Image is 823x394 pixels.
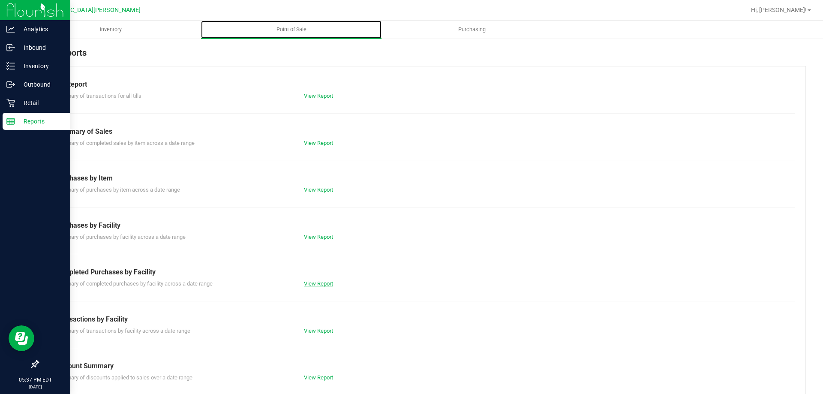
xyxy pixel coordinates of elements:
span: Point of Sale [265,26,318,33]
span: Summary of completed purchases by facility across a date range [55,280,213,287]
div: Purchases by Facility [55,220,788,231]
p: Inbound [15,42,66,53]
inline-svg: Inbound [6,43,15,52]
div: Discount Summary [55,361,788,371]
span: Purchasing [447,26,497,33]
inline-svg: Retail [6,99,15,107]
inline-svg: Reports [6,117,15,126]
span: [GEOGRAPHIC_DATA][PERSON_NAME] [35,6,141,14]
span: Summary of discounts applied to sales over a date range [55,374,192,381]
p: Analytics [15,24,66,34]
inline-svg: Analytics [6,25,15,33]
a: Purchasing [381,21,562,39]
span: Summary of transactions for all tills [55,93,141,99]
iframe: Resource center [9,325,34,351]
a: View Report [304,234,333,240]
p: Retail [15,98,66,108]
div: Summary of Sales [55,126,788,137]
p: Outbound [15,79,66,90]
a: Inventory [21,21,201,39]
a: View Report [304,374,333,381]
div: Till Report [55,79,788,90]
p: Inventory [15,61,66,71]
inline-svg: Outbound [6,80,15,89]
a: Point of Sale [201,21,381,39]
a: View Report [304,186,333,193]
p: [DATE] [4,384,66,390]
a: View Report [304,93,333,99]
span: Inventory [88,26,133,33]
div: Purchases by Item [55,173,788,183]
inline-svg: Inventory [6,62,15,70]
span: Summary of completed sales by item across a date range [55,140,195,146]
span: Summary of purchases by item across a date range [55,186,180,193]
span: Summary of purchases by facility across a date range [55,234,186,240]
a: View Report [304,140,333,146]
p: Reports [15,116,66,126]
p: 05:37 PM EDT [4,376,66,384]
div: Transactions by Facility [55,314,788,325]
a: View Report [304,280,333,287]
span: Hi, [PERSON_NAME]! [751,6,807,13]
a: View Report [304,328,333,334]
div: POS Reports [38,46,806,66]
div: Completed Purchases by Facility [55,267,788,277]
span: Summary of transactions by facility across a date range [55,328,190,334]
